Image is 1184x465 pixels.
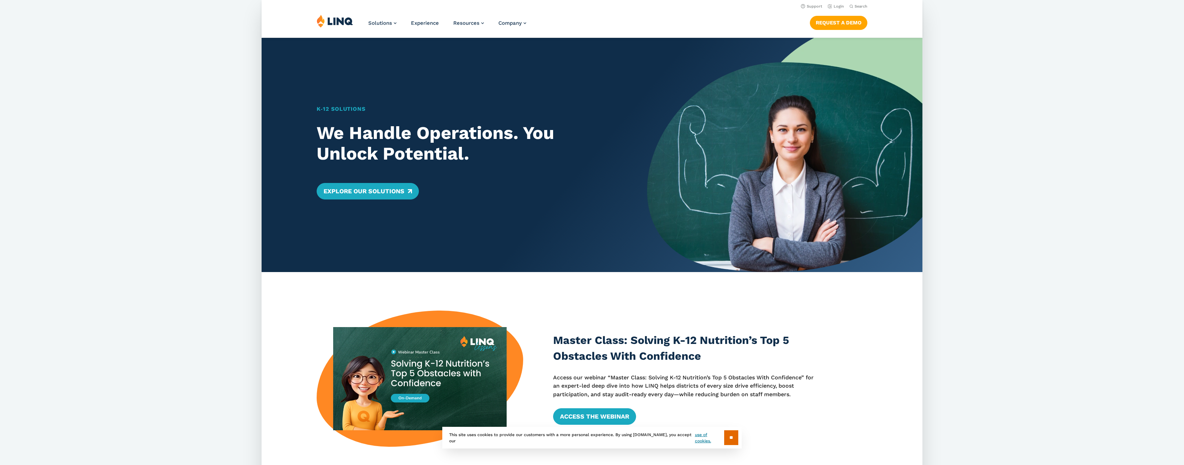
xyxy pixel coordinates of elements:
[810,14,867,30] nav: Button Navigation
[368,20,392,26] span: Solutions
[453,20,479,26] span: Resources
[411,20,439,26] a: Experience
[695,432,724,444] a: use of cookies.
[442,427,742,448] div: This site uses cookies to provide our customers with a more personal experience. By using [DOMAIN...
[553,408,636,425] a: Access the Webinar
[498,20,522,26] span: Company
[498,20,526,26] a: Company
[317,105,620,113] h1: K‑12 Solutions
[647,38,922,272] img: Home Banner
[828,4,844,9] a: Login
[553,333,820,364] h3: Master Class: Solving K-12 Nutrition’s Top 5 Obstacles With Confidence
[453,20,484,26] a: Resources
[317,14,353,28] img: LINQ | K‑12 Software
[368,20,397,26] a: Solutions
[553,374,820,399] p: Access our webinar “Master Class: Solving K-12 Nutrition’s Top 5 Obstacles With Confidence” for a...
[849,4,867,9] button: Open Search Bar
[317,183,419,199] a: Explore Our Solutions
[368,14,526,37] nav: Primary Navigation
[855,4,867,9] span: Search
[262,2,922,10] nav: Utility Navigation
[801,4,822,9] a: Support
[317,123,620,164] h2: We Handle Operations. You Unlock Potential.
[810,16,867,30] a: Request a Demo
